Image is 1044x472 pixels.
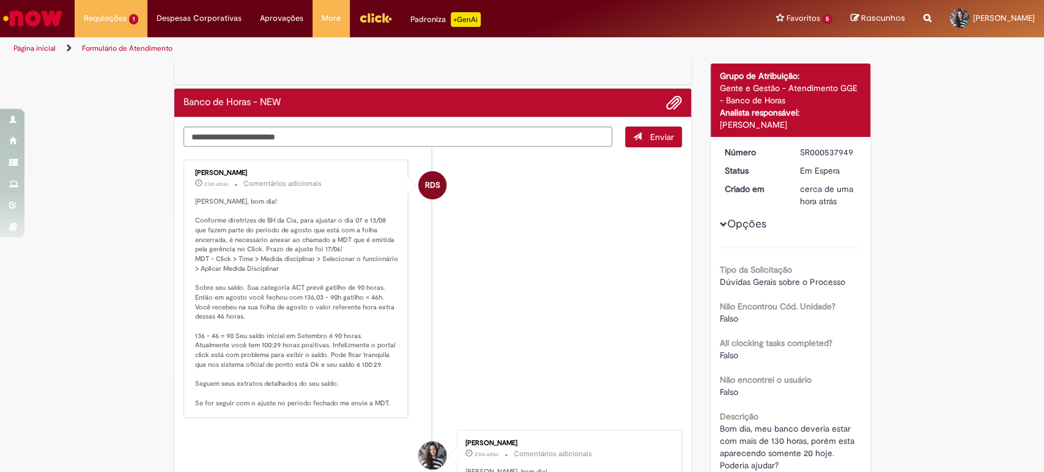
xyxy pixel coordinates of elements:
dt: Número [716,146,791,158]
small: Comentários adicionais [243,179,322,189]
dt: Status [716,164,791,177]
div: [PERSON_NAME] [720,119,861,131]
ul: Trilhas de página [9,37,687,60]
a: Rascunhos [851,13,905,24]
a: Página inicial [13,43,56,53]
b: Descrição [720,411,758,422]
div: SR000537949 [800,146,857,158]
span: Falso [720,313,738,324]
b: Tipo da Solicitação [720,264,792,275]
p: [PERSON_NAME], bom dia! Conforme diretrizes de BH da Cia, para ajustar o dia 07 e 13/08 que fazem... [195,197,399,408]
span: RDS [425,171,440,200]
img: ServiceNow [1,6,64,31]
dt: Criado em [716,183,791,195]
div: Padroniza [410,12,481,27]
img: click_logo_yellow_360x200.png [359,9,392,27]
div: Gente e Gestão - Atendimento GGE - Banco de Horas [720,82,861,106]
textarea: Digite sua mensagem aqui... [183,127,613,147]
span: Aprovações [260,12,303,24]
time: 28/08/2025 08:31:09 [800,183,853,207]
span: Falso [720,386,738,397]
div: Analista responsável: [720,106,861,119]
button: Adicionar anexos [666,95,682,111]
span: Rascunhos [861,12,905,24]
div: [PERSON_NAME] [465,440,669,447]
span: 5 [822,14,832,24]
span: 23m atrás [204,180,228,188]
div: 28/08/2025 08:31:09 [800,183,857,207]
div: Grupo de Atribuição: [720,70,861,82]
small: Comentários adicionais [514,449,592,459]
h2: Banco de Horas - NEW Histórico de tíquete [183,97,281,108]
span: Dúvidas Gerais sobre o Processo [720,276,845,287]
p: +GenAi [451,12,481,27]
span: 1 [129,14,138,24]
span: More [322,12,341,24]
div: Anaisa Roberta Orlande Gregorio [418,441,446,470]
button: Enviar [625,127,682,147]
span: 23m atrás [475,451,498,458]
span: [PERSON_NAME] [973,13,1035,23]
b: Não Encontrou Cód. Unidade? [720,301,835,312]
span: Favoritos [786,12,820,24]
span: Enviar [650,131,674,142]
span: Requisições [84,12,127,24]
span: Despesas Corporativas [157,12,242,24]
div: [PERSON_NAME] [195,169,399,177]
b: All clocking tasks completed? [720,337,832,348]
span: Falso [720,350,738,361]
b: Não encontrei o usuário [720,374,812,385]
div: Em Espera [800,164,857,177]
div: Raquel De Souza [418,171,446,199]
a: Formulário de Atendimento [82,43,172,53]
time: 28/08/2025 08:56:49 [204,180,228,188]
span: cerca de uma hora atrás [800,183,853,207]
